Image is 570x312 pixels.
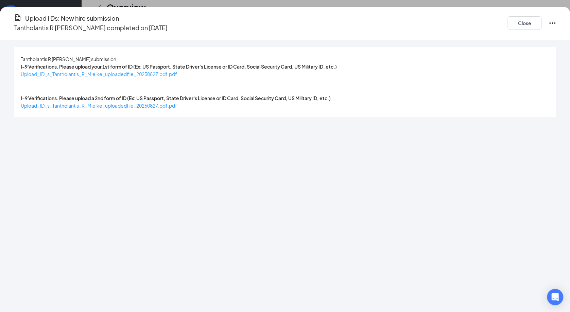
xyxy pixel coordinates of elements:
svg: Ellipses [548,19,556,27]
span: I-9 Verifications. Please upload your 1st form of ID (Ex: US Passport, State Driver's License or ... [21,63,337,70]
h4: Upload I Ds: New hire submission [25,14,119,23]
p: Tantholantis R [PERSON_NAME] completed on [DATE] [14,23,168,33]
a: Upload_ID_s_Tantholantis_R_Mielke_uploadedfile_20250827.pdf.pdf [21,103,177,109]
span: I-9 Verifications. Please upload a 2nd form of ID (Ex: US Passport, State Driver's License or ID ... [21,95,331,101]
span: Tantholantis R [PERSON_NAME] submission [21,56,116,62]
svg: CustomFormIcon [14,14,22,22]
div: Open Intercom Messenger [547,289,563,305]
button: Close [507,16,541,30]
a: Upload_ID_s_Tantholantis_R_Mielke_uploadedfile_20250827.pdf.pdf [21,71,177,77]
